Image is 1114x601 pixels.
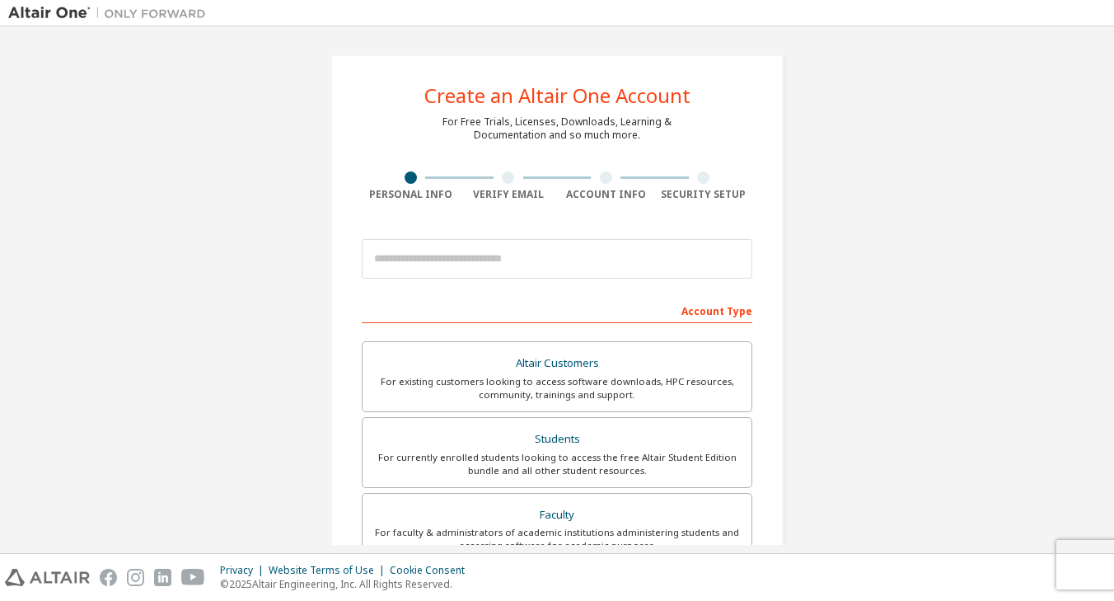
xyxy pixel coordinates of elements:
[442,115,672,142] div: For Free Trials, Licenses, Downloads, Learning & Documentation and so much more.
[362,188,460,201] div: Personal Info
[372,428,742,451] div: Students
[100,569,117,586] img: facebook.svg
[372,375,742,401] div: For existing customers looking to access software downloads, HPC resources, community, trainings ...
[181,569,205,586] img: youtube.svg
[8,5,214,21] img: Altair One
[362,297,752,323] div: Account Type
[269,564,390,577] div: Website Terms of Use
[220,577,475,591] p: © 2025 Altair Engineering, Inc. All Rights Reserved.
[220,564,269,577] div: Privacy
[372,504,742,527] div: Faculty
[372,451,742,477] div: For currently enrolled students looking to access the free Altair Student Edition bundle and all ...
[372,352,742,375] div: Altair Customers
[5,569,90,586] img: altair_logo.svg
[557,188,655,201] div: Account Info
[390,564,475,577] div: Cookie Consent
[424,86,690,106] div: Create an Altair One Account
[127,569,144,586] img: instagram.svg
[372,526,742,552] div: For faculty & administrators of academic institutions administering students and accessing softwa...
[655,188,753,201] div: Security Setup
[154,569,171,586] img: linkedin.svg
[460,188,558,201] div: Verify Email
